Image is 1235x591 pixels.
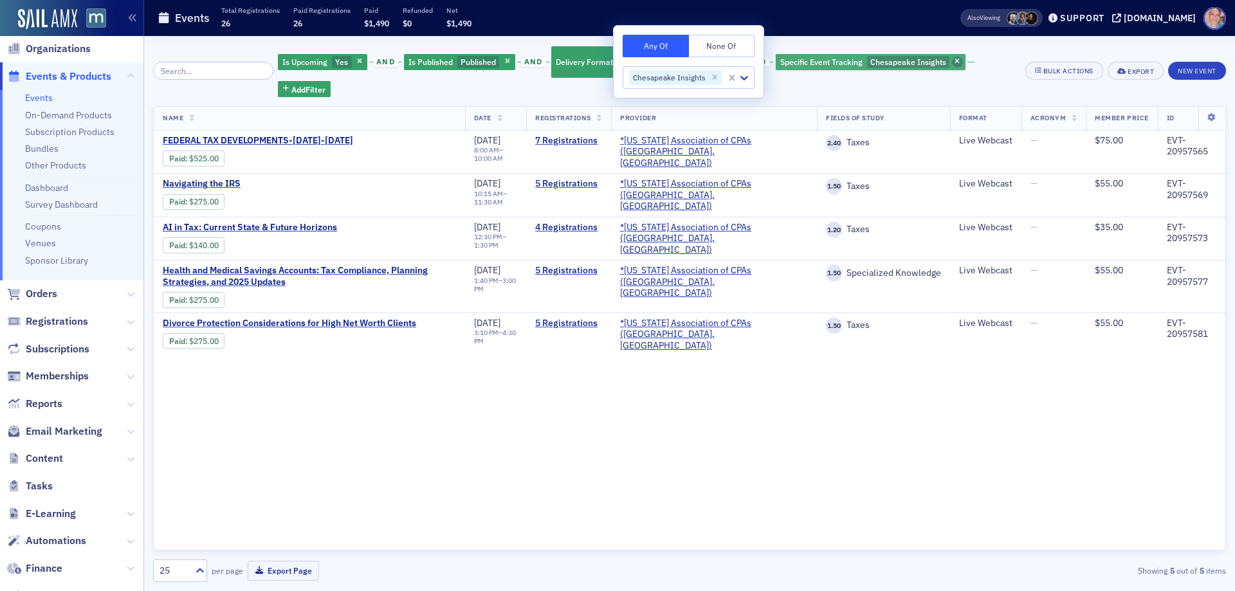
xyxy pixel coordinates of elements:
[189,241,219,250] span: $140.00
[278,54,367,70] div: Yes
[163,194,224,210] div: Paid: 6 - $27500
[364,6,389,15] p: Paid
[169,336,189,346] span: :
[1112,14,1200,23] button: [DOMAIN_NAME]
[826,113,885,122] span: Fields Of Study
[842,224,870,235] span: Taxes
[1167,318,1216,340] div: EVT-20957581
[1060,12,1104,24] div: Support
[7,507,76,521] a: E-Learning
[25,143,59,154] a: Bundles
[474,134,500,146] span: [DATE]
[26,69,111,84] span: Events & Products
[153,62,273,80] input: Search…
[169,154,185,163] a: Paid
[163,318,416,329] a: Divorce Protection Considerations for High Net Worth Clients
[1168,64,1226,76] a: New Event
[1016,12,1029,25] span: Chris Dougherty
[474,329,517,345] div: –
[959,222,1012,233] div: Live Webcast
[1007,12,1020,25] span: Julien Lambé
[169,241,185,250] a: Paid
[7,287,57,301] a: Orders
[7,314,88,329] a: Registrations
[160,564,188,577] div: 25
[7,424,102,439] a: Email Marketing
[1043,68,1093,75] div: Bulk Actions
[620,178,808,212] a: *[US_STATE] Association of CPAs ([GEOGRAPHIC_DATA], [GEOGRAPHIC_DATA])
[474,264,500,276] span: [DATE]
[26,342,89,356] span: Subscriptions
[474,197,503,206] time: 11:30 AM
[189,197,219,206] span: $275.00
[7,534,86,548] a: Automations
[1167,265,1216,287] div: EVT-20957577
[826,135,842,151] span: 2.40
[474,276,516,293] time: 3:00 PM
[474,232,502,241] time: 12:30 PM
[25,199,98,210] a: Survey Dashboard
[474,177,500,189] span: [DATE]
[474,113,491,122] span: Date
[26,314,88,329] span: Registrations
[517,57,549,68] button: and
[842,268,941,279] span: Specialized Knowledge
[620,178,808,212] span: *Maryland Association of CPAs (Timonium, MD)
[1030,264,1038,276] span: —
[1203,7,1226,30] span: Profile
[221,6,280,15] p: Total Registrations
[163,292,224,307] div: Paid: 6 - $27500
[535,265,602,277] a: 5 Registrations
[842,181,870,192] span: Taxes
[293,18,302,28] span: 26
[461,57,496,67] span: Published
[169,197,185,206] a: Paid
[959,178,1012,190] div: Live Webcast
[25,109,112,121] a: On-Demand Products
[826,178,842,194] span: 1.50
[25,221,61,232] a: Coupons
[25,159,86,171] a: Other Products
[620,318,808,352] span: *Maryland Association of CPAs (Timonium, MD)
[1167,565,1176,576] strong: 5
[1030,113,1066,122] span: Acronym
[620,222,808,256] span: *Maryland Association of CPAs (Timonium, MD)
[474,241,499,250] time: 1:30 PM
[959,318,1012,329] div: Live Webcast
[474,276,499,285] time: 1:40 PM
[169,241,189,250] span: :
[25,92,53,104] a: Events
[620,113,656,122] span: Provider
[18,9,77,30] img: SailAMX
[25,255,88,266] a: Sponsor Library
[1030,317,1038,329] span: —
[1168,62,1226,80] button: New Event
[26,507,76,521] span: E-Learning
[826,318,842,334] span: 1.50
[1095,113,1148,122] span: Member Price
[163,178,379,190] a: Navigating the IRS
[26,369,89,383] span: Memberships
[826,222,842,238] span: 1.20
[623,35,689,57] button: Any Of
[248,561,319,581] button: Export Page
[163,222,379,233] a: AI in Tax: Current State & Future Horizons
[1095,264,1123,276] span: $55.00
[535,178,602,190] a: 5 Registrations
[474,154,503,163] time: 10:00 AM
[521,57,546,68] span: and
[26,561,62,576] span: Finance
[959,265,1012,277] div: Live Webcast
[370,57,402,68] button: and
[86,8,106,28] img: SailAMX
[1030,134,1038,146] span: —
[474,145,499,154] time: 8:00 AM
[163,237,224,253] div: Paid: 5 - $14000
[826,265,842,281] span: 1.50
[175,10,210,26] h1: Events
[959,113,987,122] span: Format
[1197,565,1206,576] strong: 5
[1108,62,1164,80] button: Export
